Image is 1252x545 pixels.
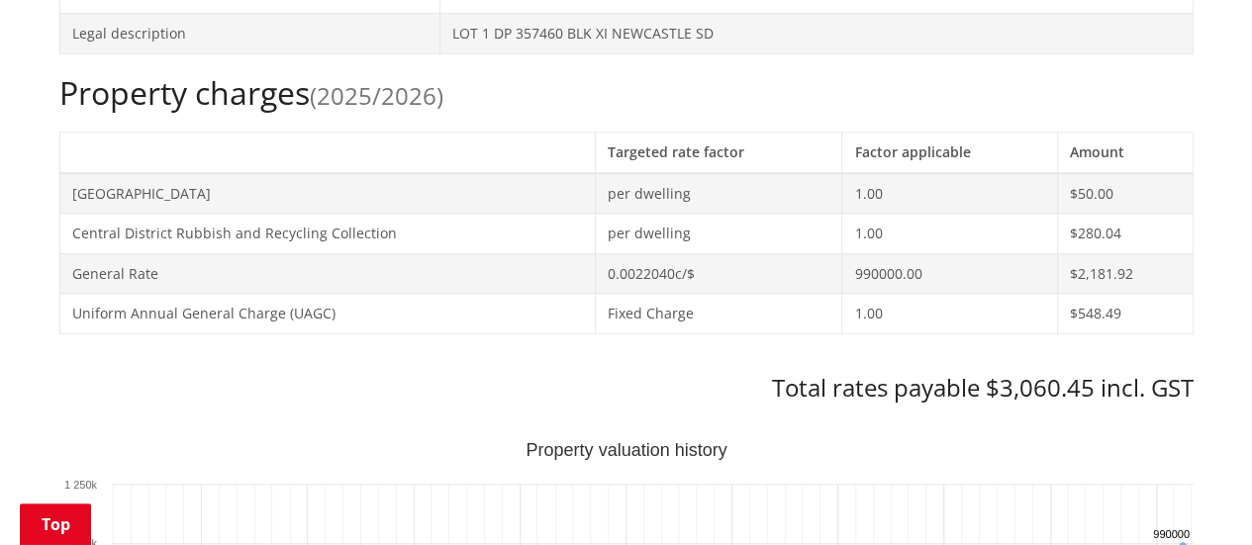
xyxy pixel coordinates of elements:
[842,294,1058,334] td: 1.00
[595,294,842,334] td: Fixed Charge
[595,173,842,214] td: per dwelling
[20,503,91,545] a: Top
[842,173,1058,214] td: 1.00
[842,132,1058,172] th: Factor applicable
[59,214,595,254] td: Central District Rubbish and Recycling Collection
[595,132,842,172] th: Targeted rate factor
[1153,528,1190,540] text: 990000
[595,214,842,254] td: per dwelling
[842,253,1058,294] td: 990000.00
[59,13,439,53] td: Legal description
[59,374,1194,403] h3: Total rates payable $3,060.45 incl. GST
[526,440,726,460] text: Property valuation history
[1058,132,1193,172] th: Amount
[59,74,1194,112] h2: Property charges
[1058,253,1193,294] td: $2,181.92
[59,294,595,334] td: Uniform Annual General Charge (UAGC)
[439,13,1193,53] td: LOT 1 DP 357460 BLK XI NEWCASTLE SD
[595,253,842,294] td: 0.0022040c/$
[59,253,595,294] td: General Rate
[1058,294,1193,334] td: $548.49
[59,173,595,214] td: [GEOGRAPHIC_DATA]
[1058,173,1193,214] td: $50.00
[1161,462,1232,533] iframe: Messenger Launcher
[63,479,97,491] text: 1 250k
[1058,214,1193,254] td: $280.04
[842,214,1058,254] td: 1.00
[310,79,443,112] span: (2025/2026)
